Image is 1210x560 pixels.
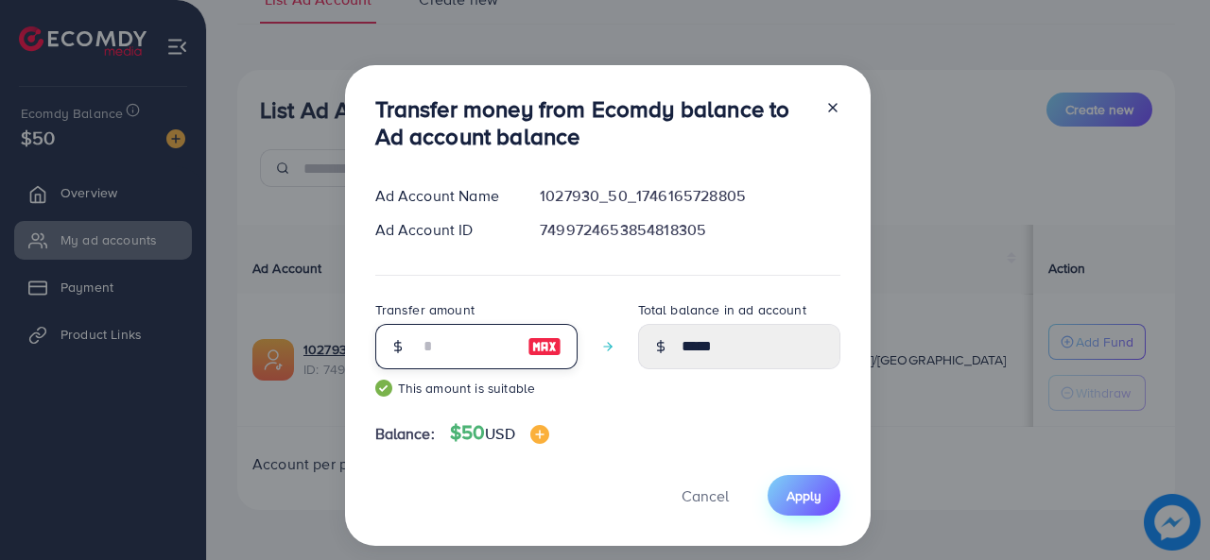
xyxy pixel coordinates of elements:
[375,423,435,445] span: Balance:
[485,423,514,444] span: USD
[658,475,752,516] button: Cancel
[525,185,855,207] div: 1027930_50_1746165728805
[375,379,578,398] small: This amount is suitable
[375,95,810,150] h3: Transfer money from Ecomdy balance to Ad account balance
[375,380,392,397] img: guide
[682,485,729,506] span: Cancel
[375,300,475,319] label: Transfer amount
[525,219,855,241] div: 7499724653854818305
[360,185,526,207] div: Ad Account Name
[450,421,549,445] h4: $50
[360,219,526,241] div: Ad Account ID
[786,486,821,505] span: Apply
[638,300,806,319] label: Total balance in ad account
[768,475,840,516] button: Apply
[530,425,549,444] img: image
[527,335,562,358] img: image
